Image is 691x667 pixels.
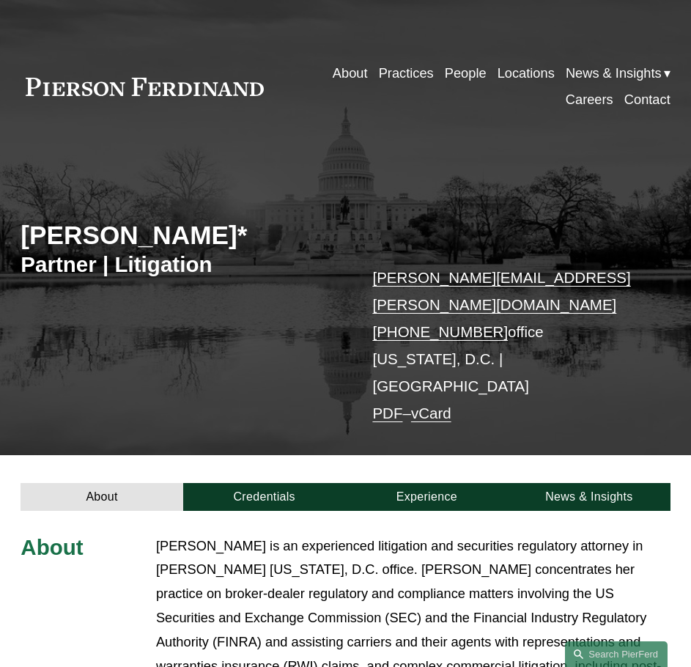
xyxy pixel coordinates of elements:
[21,220,345,251] h2: [PERSON_NAME]*
[372,405,402,421] a: PDF
[411,405,451,421] a: vCard
[372,269,630,313] a: [PERSON_NAME][EMAIL_ADDRESS][PERSON_NAME][DOMAIN_NAME]
[21,251,345,279] h3: Partner | Litigation
[566,87,613,114] a: Careers
[372,323,508,340] a: [PHONE_NUMBER]
[21,535,83,559] span: About
[566,60,670,87] a: folder dropdown
[333,60,368,87] a: About
[445,60,487,87] a: People
[498,60,555,87] a: Locations
[183,483,346,511] a: Credentials
[565,641,668,667] a: Search this site
[624,87,670,114] a: Contact
[346,483,509,511] a: Experience
[21,483,183,511] a: About
[566,62,662,86] span: News & Insights
[372,265,643,427] p: office [US_STATE], D.C. | [GEOGRAPHIC_DATA] –
[379,60,434,87] a: Practices
[508,483,670,511] a: News & Insights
